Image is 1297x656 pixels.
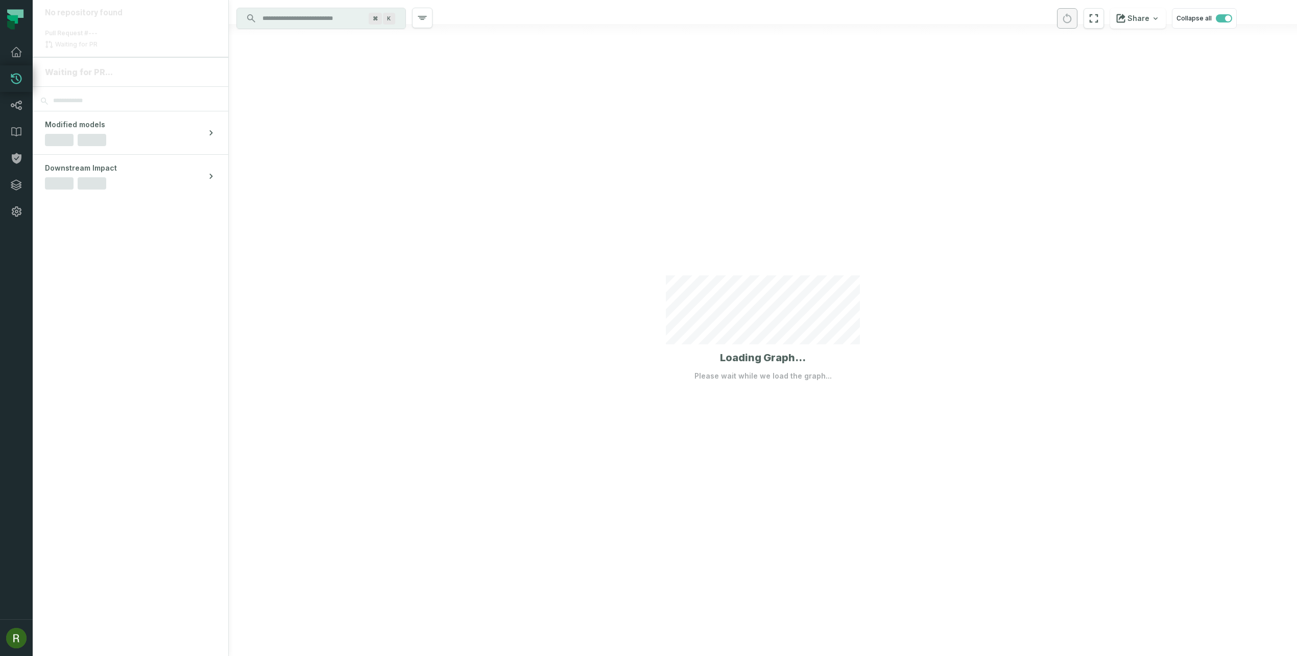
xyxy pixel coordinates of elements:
span: Pull Request #--- [45,29,98,37]
span: Downstream Impact [45,163,117,173]
button: Modified models [33,111,228,154]
img: avatar of Ryan Santiago [6,628,27,648]
h1: Loading Graph... [720,350,806,365]
div: No repository found [45,8,216,18]
span: Press ⌘ + K to focus the search bar [383,13,395,25]
button: Downstream Impact [33,155,228,198]
div: Waiting for PR... [45,66,216,78]
span: Waiting for PR [53,40,100,49]
p: Please wait while we load the graph... [694,371,832,381]
button: Share [1110,8,1166,29]
span: Press ⌘ + K to focus the search bar [369,13,382,25]
button: Collapse all [1172,8,1237,29]
span: Modified models [45,120,105,130]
